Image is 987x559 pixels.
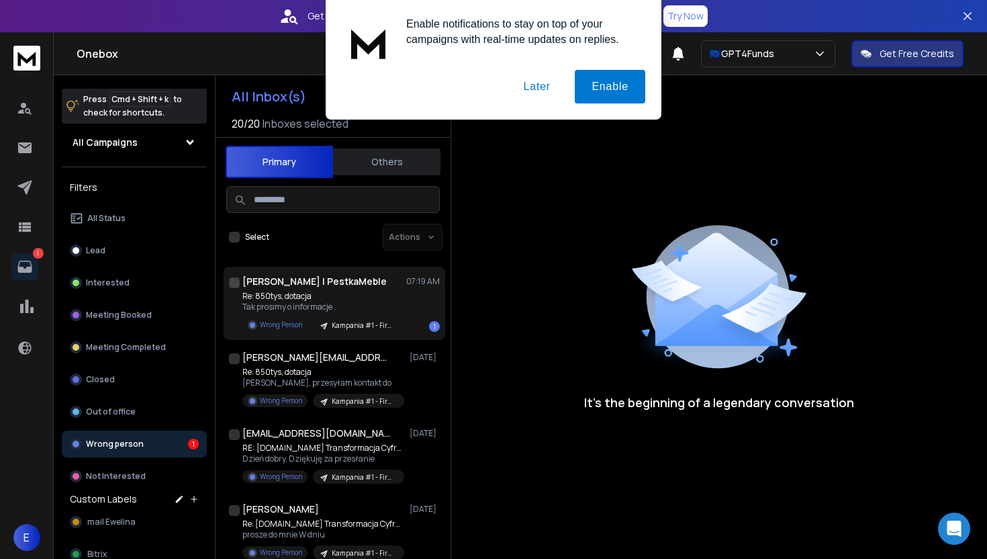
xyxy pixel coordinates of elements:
button: Lead [62,237,207,264]
p: Wrong person [86,439,144,449]
button: Out of office [62,398,207,425]
p: [PERSON_NAME], przesyłam kontakt do [242,378,404,388]
span: mail Ewelina [87,517,136,527]
p: 1 [33,248,44,259]
p: Kampania #1 - Firmy Produkcyjne [332,472,396,482]
p: All Status [87,213,126,224]
div: 1 [188,439,199,449]
button: Others [333,147,440,177]
p: [DATE] [410,428,440,439]
button: Meeting Completed [62,334,207,361]
div: Enable notifications to stay on top of your campaigns with real-time updates on replies. [395,16,645,47]
button: Not Interested [62,463,207,490]
h3: Inboxes selected [263,116,348,132]
p: [DATE] [410,352,440,363]
h3: Filters [62,178,207,197]
p: Re: 850tys, dotacja [242,367,404,378]
a: 1 [11,253,38,280]
p: [DATE] [410,504,440,515]
p: Kampania #1 - Firmy Produkcyjne [332,396,396,406]
button: mail Ewelina [62,509,207,535]
p: Meeting Completed [86,342,166,353]
button: Enable [575,70,645,103]
p: RE: [DOMAIN_NAME] Transformacja Cyfrowa [242,443,404,454]
button: All Campaigns [62,129,207,156]
p: Interested [86,277,130,288]
button: Later [506,70,567,103]
p: Wrong Person [260,396,302,406]
p: Dzień dobry, Dziękuję za przesłanie [242,454,404,464]
p: Meeting Booked [86,310,152,320]
h3: Custom Labels [70,492,137,506]
button: Primary [226,146,333,178]
button: Closed [62,366,207,393]
span: 20 / 20 [232,116,260,132]
div: 1 [429,321,440,332]
p: 07:19 AM [406,276,440,287]
button: E [13,524,40,551]
p: Not Interested [86,471,146,482]
button: All Status [62,205,207,232]
p: Kampania #1 - Firmy Produkcyjne [332,548,396,558]
h1: [PERSON_NAME] | PestkaMeble [242,275,387,288]
h1: [EMAIL_ADDRESS][DOMAIN_NAME] [242,427,390,440]
p: Out of office [86,406,136,417]
button: Wrong person1 [62,431,207,458]
p: Wrong Person [260,472,302,482]
h1: [PERSON_NAME][EMAIL_ADDRESS][DOMAIN_NAME] [242,351,390,364]
div: Open Intercom Messenger [938,513,970,545]
p: Wrong Person [260,548,302,558]
p: prosze do mnie W dniu [242,529,404,540]
p: Lead [86,245,105,256]
p: It’s the beginning of a legendary conversation [584,393,854,412]
button: Meeting Booked [62,302,207,329]
p: Tak prosimy o informacje . [242,302,404,312]
p: Wrong Person [260,320,302,330]
h1: [PERSON_NAME] [242,503,319,516]
p: Kampania #1 - Firmy Produkcyjne [332,320,396,331]
h1: All Campaigns [73,136,138,149]
p: Re: [DOMAIN_NAME] Transformacja Cyfrowa [242,519,404,529]
img: notification icon [342,16,395,70]
p: Closed [86,374,115,385]
label: Select [245,232,269,243]
p: Re: 850tys, dotacja [242,291,404,302]
button: Interested [62,269,207,296]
